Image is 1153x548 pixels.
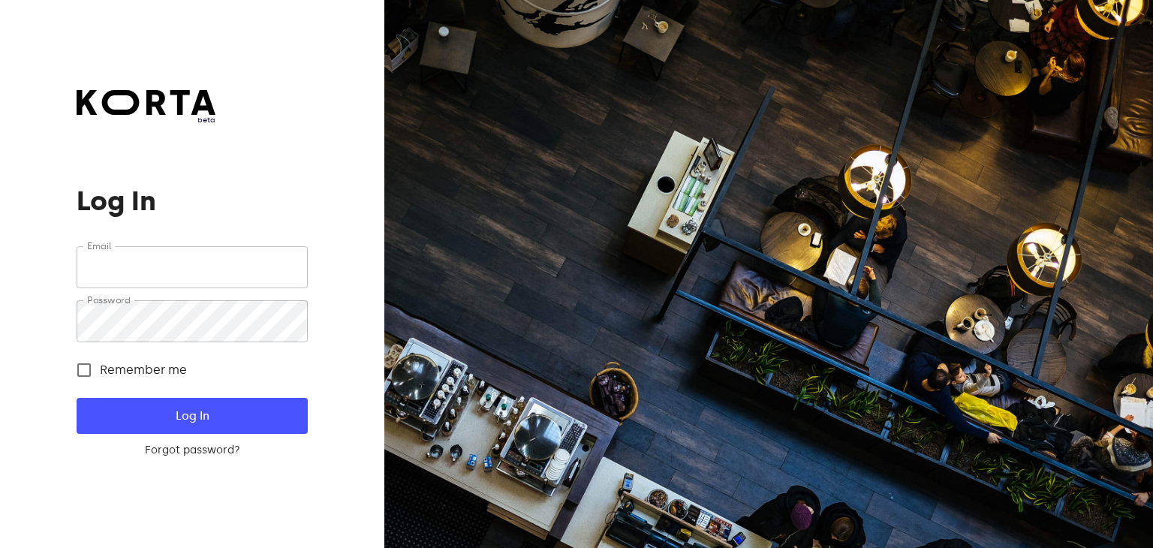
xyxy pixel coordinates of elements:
span: beta [77,115,215,125]
a: beta [77,90,215,125]
span: Remember me [100,361,187,379]
span: Log In [101,406,283,426]
button: Log In [77,398,307,434]
img: Korta [77,90,215,115]
a: Forgot password? [77,443,307,458]
h1: Log In [77,186,307,216]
